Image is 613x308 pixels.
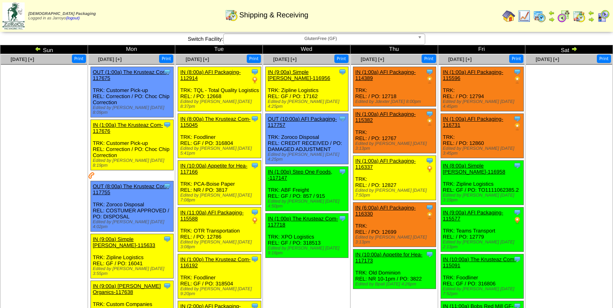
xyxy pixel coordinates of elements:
a: IN (11:00a) AFI Packaging-115588 [180,210,244,222]
img: Tooltip [513,208,521,216]
img: PO [251,76,259,84]
a: OUT (10:00a) AFI Packaging-117757 [268,116,337,128]
img: calendarblend.gif [557,10,570,23]
img: arrowright.gif [588,16,594,23]
img: Tooltip [163,121,171,129]
div: TRK: REL: / PO: 12699 [353,203,436,247]
a: IN (9:00a) Simple [PERSON_NAME]-115633 [93,236,155,248]
div: TRK: XPO Logistics REL: GF / PO: 318513 [266,214,348,258]
img: calendarinout.gif [225,8,238,21]
div: Edited by [PERSON_NAME] [DATE] 9:16pm [268,246,348,256]
div: Edited by [PERSON_NAME] [DATE] 7:52pm [443,287,523,296]
a: [DATE] [+] [273,57,296,62]
img: home.gif [502,10,515,23]
div: Edited by [PERSON_NAME] [DATE] 4:45pm [443,99,523,109]
a: OUT (1:00a) The Krusteaz Com-117675 [93,69,169,81]
img: Tooltip [163,282,171,290]
div: TRK: Teams Transport REL: / PO: 12779 [441,207,523,252]
div: TRK: Zoroco Disposal REL: COSTUMER APPROVED / PO: DISPOSAL [90,181,173,232]
a: IN (1:00a) AFI Packaging-115382 [355,111,416,123]
img: Customer has been contacted and delivery has been arranged [88,172,95,179]
div: Edited by [PERSON_NAME] [DATE] 3:13pm [355,235,436,245]
span: [DEMOGRAPHIC_DATA] Packaging [28,12,96,16]
img: Tooltip [251,115,259,123]
button: Print [247,54,261,63]
a: [DATE] [+] [536,57,559,62]
img: PO [426,76,434,84]
div: Edited by [PERSON_NAME] [DATE] 8:37pm [180,99,260,109]
img: calendarprod.gif [533,10,546,23]
a: [DATE] [+] [10,57,34,62]
a: IN (9:00a) [PERSON_NAME] Organics-117638 [93,283,161,295]
td: Mon [88,45,175,54]
a: IN (1:00a) AFI Packaging-116731 [443,116,504,128]
img: Tooltip [426,250,434,258]
img: arrowleft.gif [35,46,41,52]
img: zoroco-logo-small.webp [2,2,25,29]
td: Tue [175,45,263,54]
img: Tooltip [513,255,521,263]
a: IN (10:00a) The Krusteaz Com-115091 [443,256,516,268]
td: Wed [263,45,351,54]
div: TRK: Customer Pick-up REL: Correction / PO: Choc Chip Correction [90,120,173,170]
div: Edited by [PERSON_NAME] [DATE] 3:13pm [355,141,436,151]
a: IN (9:00a) AFI Packaging-115577 [443,210,504,222]
div: Edited by Bpali [DATE] 4:26pm [355,282,436,287]
div: Edited by [PERSON_NAME] [DATE] 8:09pm [93,105,173,115]
div: TRK: PCA-Boise Paper REL: NR / PO: 3817 [178,161,261,205]
div: TRK: Foodliner REL: GF / PO: 316804 [178,114,261,158]
a: IN (8:00a) Simple [PERSON_NAME]-116958 [443,163,506,175]
img: Tooltip [251,255,259,263]
a: IN (1:00a) AFI Packaging-116337 [355,158,416,170]
a: IN (1:00a) AFI Packaging-114389 [355,69,416,81]
a: IN (10:00a) Appetite for Hea-117173 [355,251,422,264]
div: Edited by [PERSON_NAME] [DATE] 7:08pm [180,193,260,203]
img: PO [513,216,521,224]
div: Edited by [PERSON_NAME] [DATE] 3:45pm [443,146,523,156]
div: Edited by [PERSON_NAME] [DATE] 3:19pm [443,193,523,203]
img: PO [426,212,434,220]
span: [DATE] [+] [186,57,209,62]
div: Edited by [PERSON_NAME] [DATE] 2:13pm [443,240,523,249]
a: [DATE] [+] [448,57,472,62]
a: IN (10:00a) Appetite for Hea-117166 [180,163,247,175]
td: Sat [525,45,613,54]
img: Tooltip [513,161,521,170]
a: [DATE] [+] [98,57,122,62]
div: Edited by [PERSON_NAME] [DATE] 9:20pm [180,287,260,296]
div: Edited by Jdexter [DATE] 8:00pm [355,99,436,104]
img: Tooltip [251,208,259,216]
div: Edited by [PERSON_NAME] [DATE] 4:02pm [93,220,173,229]
div: TRK: TQL - Total Quality Logistics REL: / PO: 12668 [178,67,261,111]
div: Edited by [PERSON_NAME] [DATE] 3:55pm [93,266,173,276]
div: Edited by [PERSON_NAME] [DATE] 4:25pm [268,99,348,109]
img: PO [513,76,521,84]
img: arrowleft.gif [548,10,555,16]
span: Logged in as Jarroyo [28,12,96,21]
a: IN (6:00a) AFI Packaging-116330 [355,205,416,217]
button: Print [334,54,348,63]
div: Edited by [PERSON_NAME] [DATE] 7:50pm [355,188,436,198]
div: TRK: REL: / PO: 12860 [441,114,523,158]
img: calendarinout.gif [573,10,586,23]
img: Tooltip [163,182,171,190]
div: TRK: Old Dominion REL: NR 10-1pm / PO: 3822 [353,249,436,289]
img: PO [426,165,434,173]
div: TRK: OTR Transportation REL: / PO: 12786 [178,207,261,252]
a: [DATE] [+] [361,57,384,62]
div: Edited by [PERSON_NAME] [DATE] 4:25pm [268,152,348,162]
img: PO [426,118,434,126]
td: Fri [438,45,525,54]
div: TRK: Foodliner REL: GF / PO: 316806 [441,254,523,299]
img: arrowright.gif [571,46,577,52]
img: Tooltip [338,214,346,222]
a: IN (8:00a) The Krusteaz Com-115045 [180,116,250,128]
td: Thu [350,45,438,54]
a: IN (1:00p) Step One Foods, -117147 [268,169,332,181]
a: (logout) [66,16,80,21]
